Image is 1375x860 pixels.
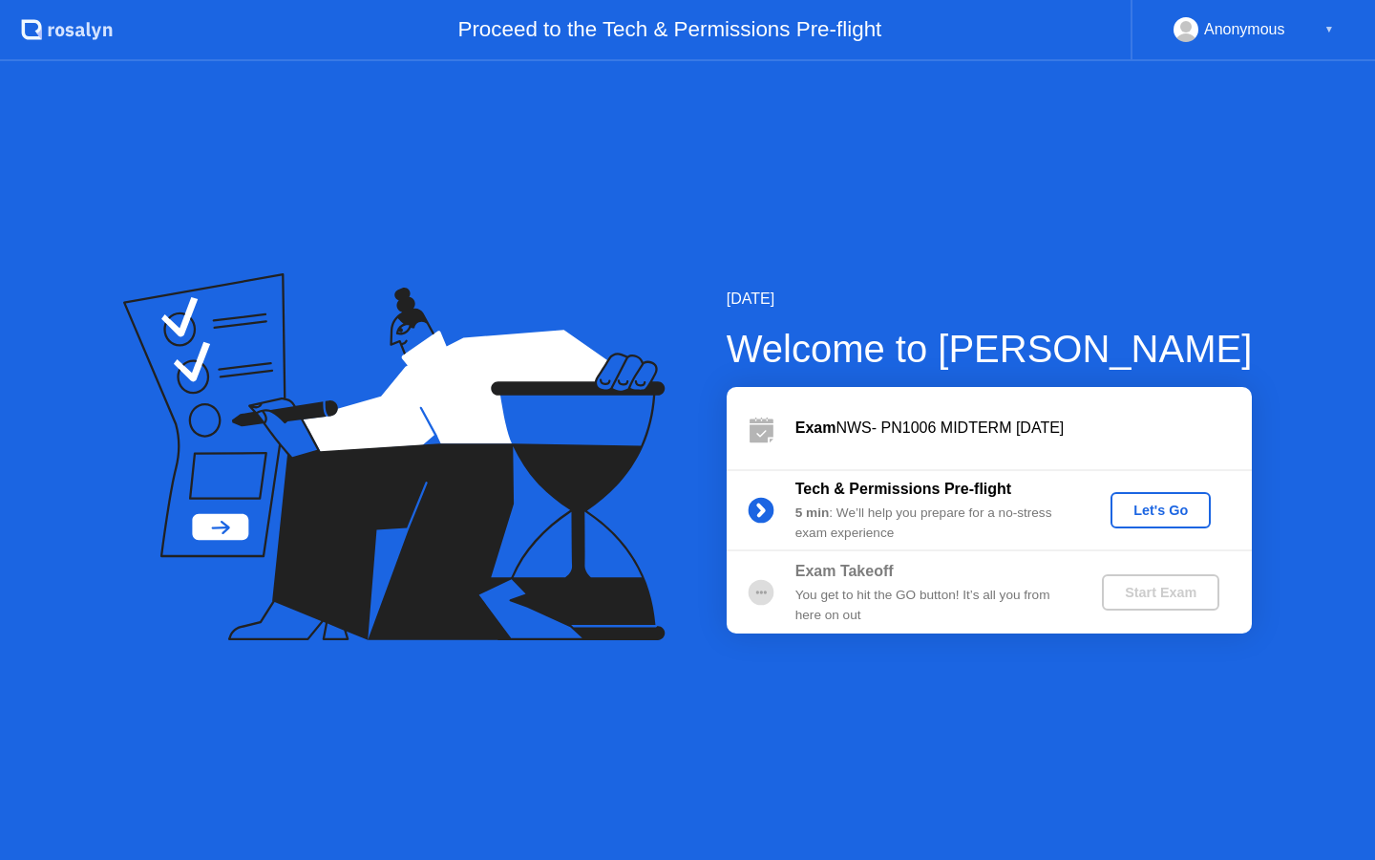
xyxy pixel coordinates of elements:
div: Start Exam [1110,585,1212,600]
div: You get to hit the GO button! It’s all you from here on out [795,586,1070,625]
button: Let's Go [1111,492,1211,528]
div: Anonymous [1204,17,1285,42]
button: Start Exam [1102,574,1219,611]
div: : We’ll help you prepare for a no-stress exam experience [795,504,1070,543]
b: Exam [795,419,836,436]
b: Tech & Permissions Pre-flight [795,481,1011,497]
div: [DATE] [727,288,1253,311]
b: 5 min [795,505,830,520]
div: Welcome to [PERSON_NAME] [727,320,1253,377]
div: Let's Go [1118,503,1203,518]
div: ▼ [1324,17,1334,42]
b: Exam Takeoff [795,563,894,579]
div: NWS- PN1006 MIDTERM [DATE] [795,417,1252,440]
